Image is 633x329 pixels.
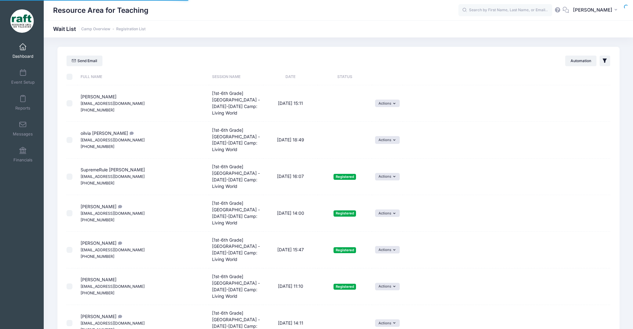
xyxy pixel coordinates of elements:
input: Search by First Name, Last Name, or Email... [458,4,552,17]
th: Full Name [78,69,209,85]
span: SupremeRule [PERSON_NAME] [81,167,145,185]
span: [PERSON_NAME] [573,7,612,13]
span: [PERSON_NAME] [81,94,145,112]
button: Automation [565,56,597,66]
small: [EMAIL_ADDRESS][DOMAIN_NAME] [81,321,145,326]
button: [PERSON_NAME] [569,3,624,17]
a: Event Setup [8,66,38,88]
small: [EMAIL_ADDRESS][DOMAIN_NAME] [81,101,145,106]
button: Actions [375,209,400,217]
a: Reports [8,92,38,114]
small: [PHONE_NUMBER] [81,254,114,259]
button: Actions [375,283,400,290]
span: Event Setup [11,80,35,85]
a: Send email to selected camps [67,56,102,66]
small: [EMAIL_ADDRESS][DOMAIN_NAME] [81,138,145,142]
span: Registered [334,174,356,180]
small: [EMAIL_ADDRESS][DOMAIN_NAME] [81,248,145,252]
th: Session Name [209,69,263,85]
h1: Resource Area for Teaching [53,3,148,17]
span: oilvia [PERSON_NAME] [81,130,145,149]
td: [DATE] 15:47 [263,232,318,268]
span: [PERSON_NAME] [81,204,145,222]
h1: Wait List [53,26,146,32]
span: Reports [15,106,30,111]
td: [DATE] 11:10 [263,268,318,305]
span: Messages [13,131,33,137]
small: [PHONE_NUMBER] [81,291,114,295]
td: [1st-6th Grade] [GEOGRAPHIC_DATA] - [DATE]-[DATE] Camp: Living World [209,158,263,195]
span: Registered [334,247,356,253]
small: [PHONE_NUMBER] [81,144,114,149]
button: Actions [375,319,400,327]
i: He is very excited to join this camp. [116,315,121,319]
td: [1st-6th Grade] [GEOGRAPHIC_DATA] - [DATE]-[DATE] Camp: Living World [209,268,263,305]
small: [PHONE_NUMBER] [81,181,114,185]
td: [DATE] 18:49 [263,122,318,158]
td: [DATE] 16:07 [263,158,318,195]
a: Dashboard [8,40,38,62]
img: Resource Area for Teaching [10,9,34,33]
td: [DATE] 14:00 [263,195,318,231]
span: Dashboard [12,54,33,59]
small: [PHONE_NUMBER] [81,108,114,112]
td: [1st-6th Grade] [GEOGRAPHIC_DATA] - [DATE]-[DATE] Camp: Living World [209,122,263,158]
span: Registered [334,284,356,290]
td: [1st-6th Grade] [GEOGRAPHIC_DATA] - [DATE]-[DATE] Camp: Living World [209,195,263,231]
small: [EMAIL_ADDRESS][DOMAIN_NAME] [81,174,145,179]
i: Ruskin Elementary [116,241,121,245]
small: [EMAIL_ADDRESS][DOMAIN_NAME] [81,284,145,289]
small: [EMAIL_ADDRESS][DOMAIN_NAME] [81,211,145,216]
button: Actions [375,246,400,253]
span: [PERSON_NAME] [81,277,145,295]
td: [1st-6th Grade] [GEOGRAPHIC_DATA] - [DATE]-[DATE] Camp: Living World [209,85,263,122]
span: Financials [13,157,32,163]
a: Financials [8,144,38,165]
button: Actions [375,173,400,180]
a: Messages [8,118,38,140]
i: Brooktree Elementary School [128,131,133,135]
th: Date [263,69,318,85]
th: Status [318,69,372,85]
i: What is the cost for the program and she attends Vinci park [116,205,121,209]
small: [PHONE_NUMBER] [81,218,114,222]
span: [PERSON_NAME] [81,240,145,259]
button: Actions [375,136,400,144]
a: Registration List [116,27,146,32]
td: [DATE] 15:11 [263,85,318,122]
span: Registered [334,210,356,216]
button: Actions [375,100,400,107]
td: [1st-6th Grade] [GEOGRAPHIC_DATA] - [DATE]-[DATE] Camp: Living World [209,232,263,268]
a: Camp Overview [81,27,110,32]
